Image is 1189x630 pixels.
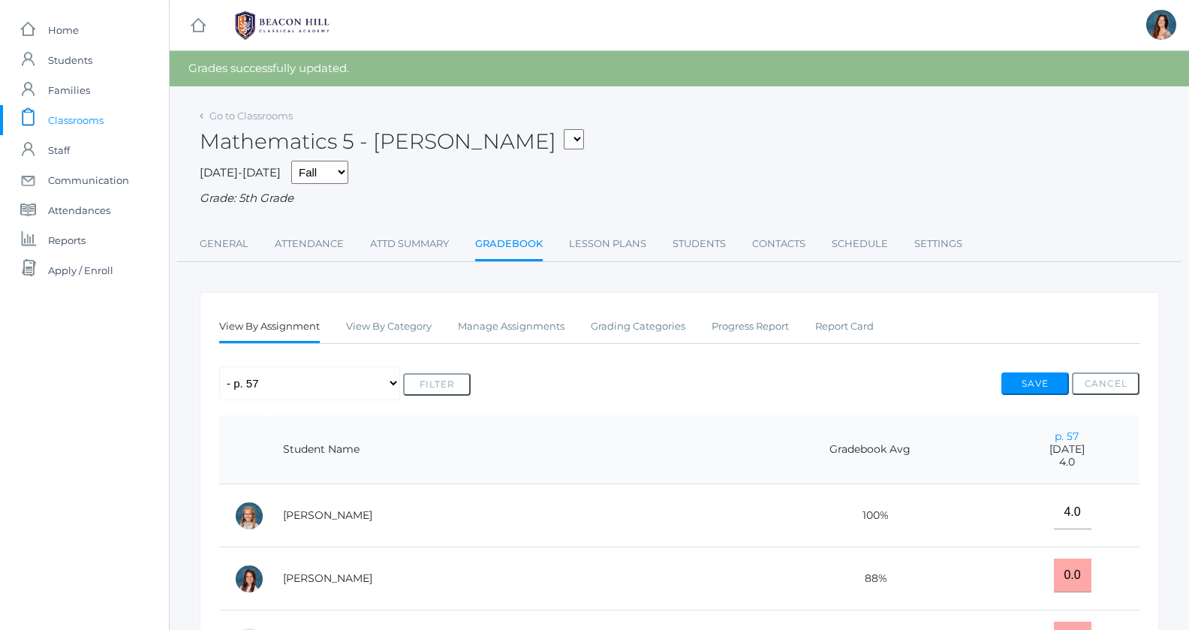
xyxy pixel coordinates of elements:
[48,165,129,195] span: Communication
[1009,456,1124,469] span: 4.0
[170,51,1189,86] div: Grades successfully updated.
[209,110,293,122] a: Go to Classrooms
[1146,10,1176,40] div: Rebecca Salazar
[48,75,90,105] span: Families
[48,255,113,285] span: Apply / Enroll
[48,45,92,75] span: Students
[48,135,70,165] span: Staff
[200,165,281,179] span: [DATE]-[DATE]
[403,373,471,396] button: Filter
[200,190,1159,207] div: Grade: 5th Grade
[746,415,994,484] th: Gradebook Avg
[268,415,746,484] th: Student Name
[48,195,110,225] span: Attendances
[48,225,86,255] span: Reports
[370,229,449,259] a: Attd Summary
[712,312,789,342] a: Progress Report
[1001,372,1069,395] button: Save
[815,312,874,342] a: Report Card
[591,312,685,342] a: Grading Categories
[832,229,888,259] a: Schedule
[914,229,962,259] a: Settings
[219,312,320,344] a: View By Assignment
[346,312,432,342] a: View By Category
[200,229,248,259] a: General
[48,15,79,45] span: Home
[1055,430,1079,443] a: p. 57
[283,508,372,522] a: [PERSON_NAME]
[1009,443,1124,456] span: [DATE]
[673,229,726,259] a: Students
[234,564,264,594] div: Grace Carpenter
[275,229,344,259] a: Attendance
[475,229,543,261] a: Gradebook
[1072,372,1139,395] button: Cancel
[746,484,994,547] td: 100%
[746,547,994,610] td: 88%
[48,105,104,135] span: Classrooms
[283,571,372,585] a: [PERSON_NAME]
[226,7,339,44] img: BHCALogos-05-308ed15e86a5a0abce9b8dd61676a3503ac9727e845dece92d48e8588c001991.png
[458,312,564,342] a: Manage Assignments
[752,229,805,259] a: Contacts
[569,229,646,259] a: Lesson Plans
[200,130,584,153] h2: Mathematics 5 - [PERSON_NAME]
[234,501,264,531] div: Paige Albanese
